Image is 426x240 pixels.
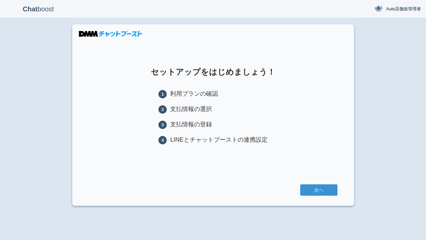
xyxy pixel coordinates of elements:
h1: セットアップをはじめましょう！ [89,68,337,76]
img: User Image [374,4,383,13]
span: 2 [158,105,167,114]
span: Auto店舗仮管理者 [386,6,421,12]
span: 1 [158,90,167,98]
img: DMMチャットブースト [79,31,142,37]
li: LINEとチャットブーストの連携設定 [158,136,267,144]
b: Chat [23,5,37,13]
a: 次へ [300,184,337,196]
p: boost [5,1,72,17]
li: 支払情報の選択 [158,105,267,114]
li: 支払情報の登録 [158,120,267,129]
span: 3 [158,121,167,129]
li: 利用プランの確認 [158,90,267,98]
span: 4 [158,136,167,144]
